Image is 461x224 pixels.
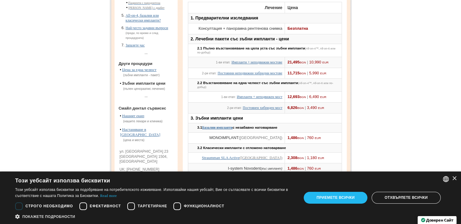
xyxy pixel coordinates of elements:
[287,71,326,75] span: 11,715
[120,83,121,85] img: dot.gif
[128,1,160,5] a: Пациенти с пародонтоза
[126,7,127,9] img: dot.gif
[202,155,282,160] a: Straumman SLA Active([GEOGRAPHIC_DATA])
[119,149,173,164] li: ул. [GEOGRAPHIC_DATA] 23 [GEOGRAPHIC_DATA] 1504, [GEOGRAPHIC_DATA]
[305,155,306,160] span: |
[309,71,319,75] span: 5,990
[188,163,285,180] td: I-system Novodent
[239,135,282,140] span: ([GEOGRAPHIC_DATA])
[216,61,230,64] span: 1-ви етап:
[299,72,306,75] span: BGN
[202,72,216,75] span: 2-ри етап:
[120,87,165,90] span: (пълен ценоразпис лечения)
[287,105,324,110] span: 6,826
[197,146,339,150] h3: 3.2 Класически импланти с отложено натоварване
[320,95,326,99] span: EUR
[297,156,304,160] span: BGN
[322,61,329,64] span: EUR
[119,61,152,66] b: Други процедури
[138,203,167,209] span: Таргетиране
[120,129,121,131] img: dot.gif
[287,155,324,160] span: 2,308
[261,167,282,170] span: (къс имплант)
[197,81,339,89] h3: 2.2 Възстановяване на една челюст със зъбни импланти
[304,192,367,203] div: Приемете всички
[315,167,321,170] span: EUR
[287,166,321,171] span: 1,486
[287,135,321,140] span: 1,486
[307,135,314,140] span: 760
[116,49,176,57] div: ...
[188,133,285,144] td: MONOIMPLANT
[307,155,317,160] span: 1,180
[285,2,342,13] th: Цена
[307,166,314,171] span: 760
[188,23,285,34] td: Консултация + панорамна рентгенова снимка
[120,127,160,137] a: Настаняване в [GEOGRAPHIC_DATA]
[227,106,242,110] span: 2-ри етап:
[188,2,285,13] th: Лечение
[307,105,317,110] span: 3,490
[237,95,282,99] a: Импланти + неподвижен мост
[120,115,121,117] img: dot.gif
[307,60,308,64] span: |
[218,71,282,75] a: Постоянни неподвижни хибридни мостове
[285,23,342,34] td: Безплатна
[125,43,145,47] a: Запазете час
[120,69,121,71] img: dot.gif
[299,61,306,64] span: BGN
[287,94,326,99] span: 12,693
[191,37,339,42] h2: 2. Лечебни пакети със зъбни импланти - цени
[320,72,326,75] span: EUR
[243,106,282,110] a: Постоянен хибриден мост
[452,176,456,181] div: Close
[122,67,156,72] a: Цена за една челюст
[309,94,319,99] span: 6,490
[287,60,329,64] span: 21,495
[22,215,75,219] span: Покажете подробности
[128,6,165,9] a: [PERSON_NAME] с диабет
[221,95,236,99] span: 1-ви етап:
[197,126,339,130] h3: 3.1 с незабавно натоварване
[191,16,339,21] h2: 1. Предварителни изследвания
[116,92,176,100] div: ...
[15,188,288,198] : Този уебсайт използва бисквитки за подобряване на потребителското изживяване. Използвайки нашия у...
[372,192,441,203] div: Отхвърлете всички
[125,13,161,22] a: All-on-4, базални или класически импланти?
[299,95,306,99] span: BGN
[125,26,168,30] a: Най-често задавни въпроси
[122,81,165,86] b: Зъбни импланти цени
[305,105,306,110] span: |
[122,114,144,118] a: Нашият екип
[307,71,308,75] span: |
[119,167,173,173] li: UK: [PHONE_NUMBER]
[197,46,339,54] h3: 2.1 Пълно възстановяване на цяла уста със зъбни импланти
[232,60,282,64] a: Импланти + неподвижни мостове
[297,106,304,110] span: BGN
[297,167,304,170] span: BGN
[25,203,73,209] span: Строго необходимо
[318,106,324,110] span: EUR
[239,155,282,160] span: ([GEOGRAPHIC_DATA])
[297,136,304,140] span: BGN
[120,120,162,123] span: (нашите лекари и клиника)
[184,203,224,209] span: Функционалност
[120,138,144,142] span: (цена и места)
[307,94,308,99] span: |
[120,73,160,77] span: (зъбни импланти - пакет)
[125,31,158,39] span: (преди, по време и след процедурата)
[126,2,127,4] img: dot.gif
[305,135,306,140] span: |
[309,60,321,64] span: 10,990
[90,203,121,209] span: Ефективност
[100,194,117,198] a: Read more, opens a new window
[202,126,232,130] a: Базални импланти
[315,136,321,140] span: EUR
[318,156,324,160] span: EUR
[15,175,278,184] div: Този уебсайт използва бисквитки
[15,213,293,219] div: Покажете подробности
[191,116,339,121] h2: 3. Зъбни импланти цени
[305,166,306,171] span: |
